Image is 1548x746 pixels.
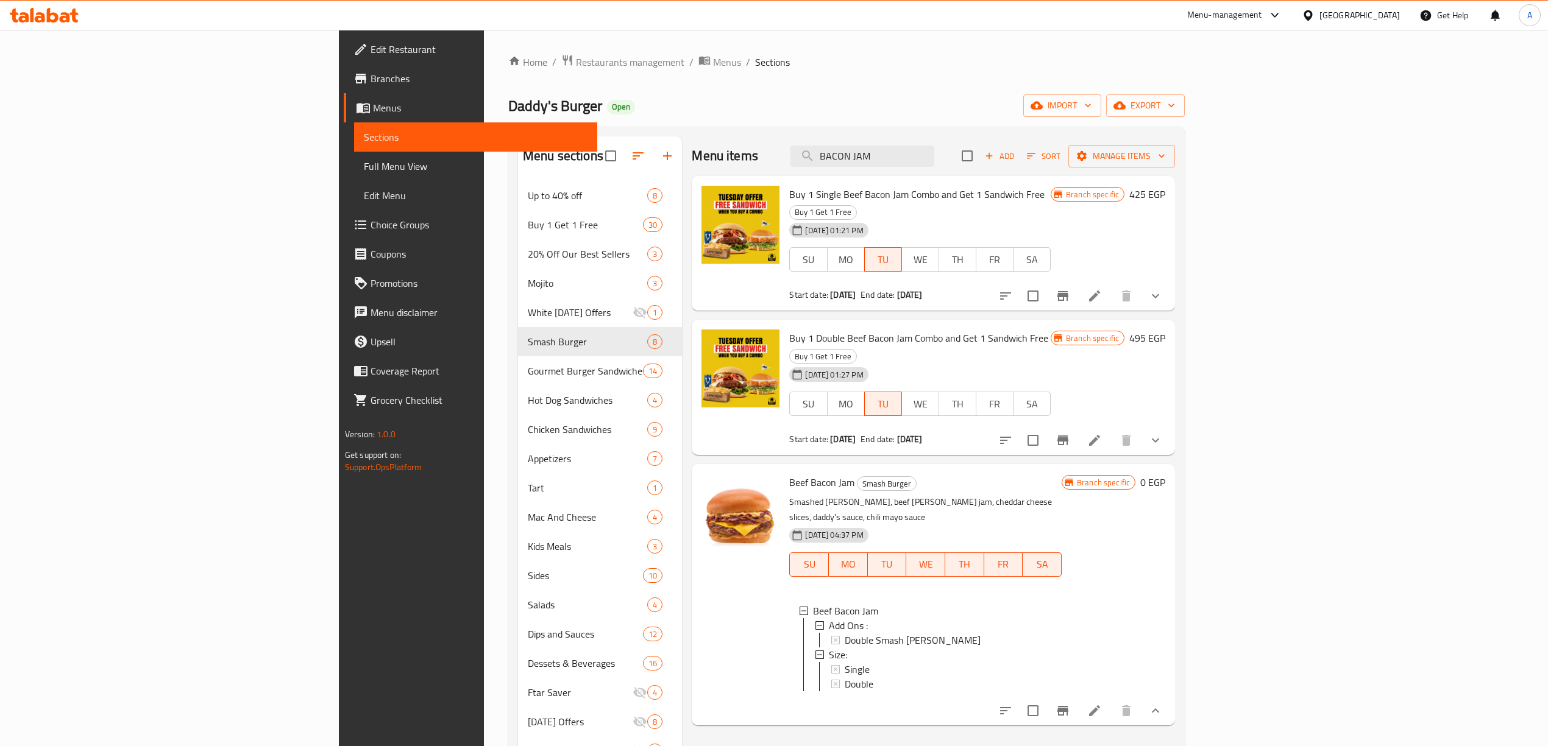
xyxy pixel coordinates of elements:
a: Sections [354,122,597,152]
div: Up to 40% off8 [518,181,683,210]
p: Smashed [PERSON_NAME], beef [PERSON_NAME] jam, cheddar cheese slices, daddy's sauce, chili mayo s... [789,494,1061,525]
span: SU [795,251,822,269]
div: Smash Burger8 [518,327,683,356]
span: SU [795,555,824,573]
button: delete [1112,696,1141,725]
button: MO [827,247,865,272]
button: Branch-specific-item [1048,426,1078,455]
span: End date: [861,431,895,447]
span: 1.0.0 [377,426,396,442]
span: TU [873,555,902,573]
a: Coverage Report [344,356,597,385]
span: Get support on: [345,447,401,463]
button: TU [864,247,902,272]
span: Gourmet Burger Sandwiches [528,364,643,378]
span: Up to 40% off [528,188,647,203]
span: Buy 1 Get 1 Free [528,217,643,232]
button: TH [939,392,976,416]
span: Coupons [371,247,588,261]
span: Buy 1 Get 1 Free [790,205,856,219]
div: Mojito3 [518,269,683,298]
span: 4 [648,599,662,611]
span: Sort items [1019,147,1068,166]
span: TU [870,395,897,413]
span: 4 [648,687,662,698]
span: Kids Meals [528,539,647,554]
button: Sort [1024,147,1063,166]
button: SU [789,247,827,272]
button: FR [976,392,1014,416]
button: FR [984,552,1023,577]
span: WE [907,395,934,413]
button: sort-choices [991,426,1020,455]
a: Menus [698,54,741,70]
div: Open [607,100,635,114]
div: Dips and Sauces12 [518,619,683,649]
span: Menus [713,55,741,69]
button: sort-choices [991,281,1020,311]
span: Branches [371,71,588,86]
button: delete [1112,426,1141,455]
a: Grocery Checklist [344,385,597,415]
div: Menu-management [1187,8,1262,23]
span: [DATE] 04:37 PM [800,529,868,541]
span: 1 [648,482,662,494]
div: items [647,597,662,612]
span: Restaurants management [576,55,684,69]
span: Smash Burger [528,334,647,349]
button: TH [939,247,976,272]
div: items [647,393,662,407]
b: [DATE] [830,287,856,303]
span: 14 [644,365,662,377]
span: MO [834,555,863,573]
a: Edit menu item [1087,433,1102,448]
span: 7 [648,453,662,465]
span: 4 [648,512,662,523]
span: SA [1018,251,1046,269]
a: Menu disclaimer [344,298,597,327]
span: Menu disclaimer [371,305,588,320]
span: Menus [373,100,588,115]
a: Upsell [344,327,597,356]
a: Choice Groups [344,210,597,239]
div: Kids Meals3 [518,532,683,561]
span: Tart [528,480,647,495]
div: Dips and Sauces [528,627,643,641]
span: 3 [648,248,662,260]
span: Edit Menu [364,188,588,203]
a: Edit Menu [354,181,597,210]
button: TH [945,552,984,577]
span: 30 [644,219,662,231]
div: Appetizers7 [518,444,683,473]
span: Branch specific [1072,477,1135,488]
svg: Inactive section [633,714,647,729]
span: Add [983,149,1016,163]
b: [DATE] [897,431,923,447]
span: Salads [528,597,647,612]
span: 8 [648,336,662,348]
span: import [1033,98,1092,113]
button: WE [906,552,945,577]
span: Start date: [789,287,828,303]
span: SU [795,395,822,413]
span: Double [845,677,873,691]
span: Chicken Sandwiches [528,422,647,437]
span: Start date: [789,431,828,447]
span: Double Smash [PERSON_NAME] [845,633,981,647]
div: 20% Off Our Best Sellers3 [518,239,683,269]
svg: Show Choices [1148,289,1163,303]
li: / [689,55,694,69]
button: SU [789,392,827,416]
button: import [1023,94,1101,117]
span: Select to update [1020,283,1046,309]
span: Single [845,662,870,677]
div: Gourmet Burger Sandwiches14 [518,356,683,385]
a: Menus [344,93,597,122]
svg: Inactive section [633,685,647,700]
button: MO [827,392,865,416]
div: Mac And Cheese4 [518,502,683,532]
div: Sides10 [518,561,683,590]
span: Edit Restaurant [371,42,588,57]
span: Add Ons : [829,618,868,633]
